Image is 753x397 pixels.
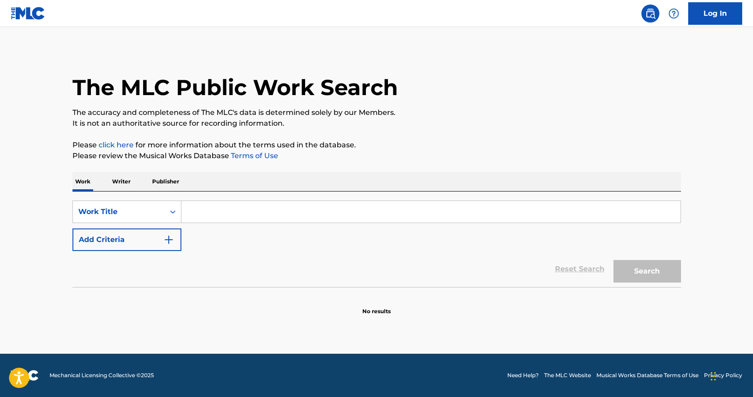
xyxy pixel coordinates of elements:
[641,5,659,23] a: Public Search
[149,172,182,191] p: Publisher
[704,371,742,379] a: Privacy Policy
[688,2,742,25] a: Log In
[507,371,539,379] a: Need Help?
[99,141,134,149] a: click here
[72,228,181,251] button: Add Criteria
[544,371,591,379] a: The MLC Website
[72,74,398,101] h1: The MLC Public Work Search
[72,172,93,191] p: Work
[668,8,679,19] img: help
[72,201,681,287] form: Search Form
[708,354,753,397] iframe: Chat Widget
[11,370,39,381] img: logo
[163,234,174,245] img: 9d2ae6d4665cec9f34b9.svg
[11,7,45,20] img: MLC Logo
[72,118,681,129] p: It is not an authoritative source for recording information.
[109,172,133,191] p: Writer
[78,206,159,217] div: Work Title
[72,151,681,161] p: Please review the Musical Works Database
[229,151,278,160] a: Terms of Use
[596,371,699,379] a: Musical Works Database Terms of Use
[72,140,681,151] p: Please for more information about the terms used in the database.
[711,363,716,390] div: Drag
[362,297,391,315] p: No results
[50,371,154,379] span: Mechanical Licensing Collective © 2025
[72,107,681,118] p: The accuracy and completeness of The MLC's data is determined solely by our Members.
[665,5,683,23] div: Help
[645,8,656,19] img: search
